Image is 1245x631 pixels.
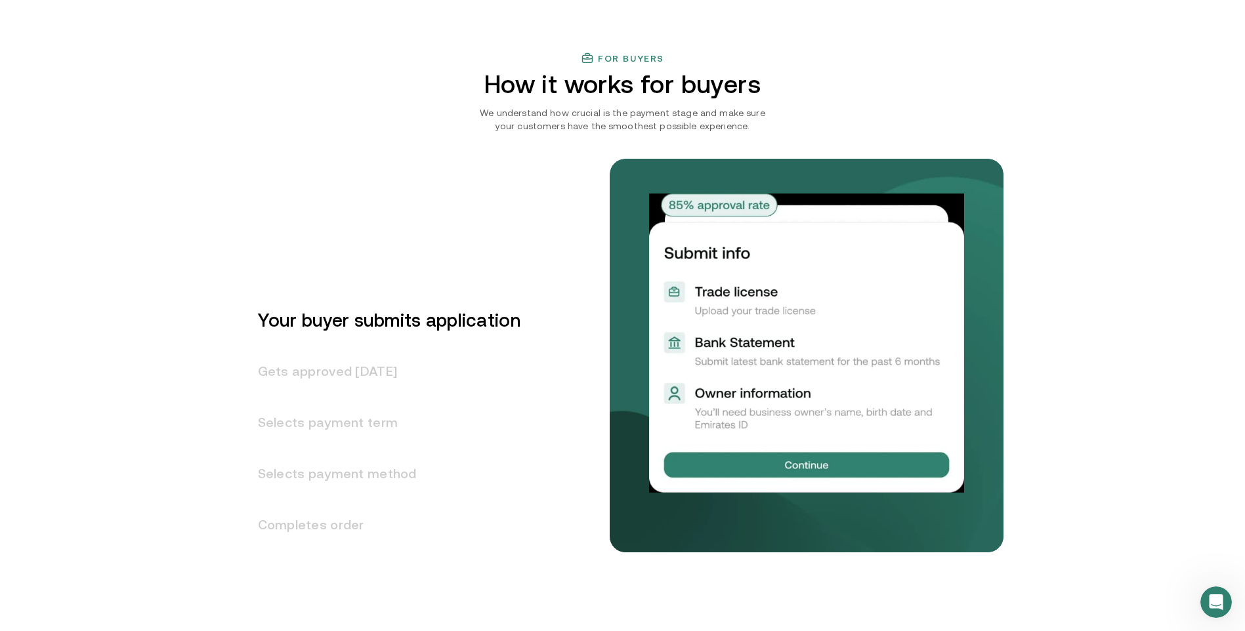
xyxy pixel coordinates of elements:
h2: How it works for buyers [431,70,814,98]
h3: Selects payment term [242,397,520,448]
h3: Gets approved [DATE] [242,346,520,397]
img: Your buyer submits application [649,193,964,493]
h3: Selects payment method [242,448,520,499]
iframe: Intercom live chat [1200,586,1232,618]
p: We understand how crucial is the payment stage and make sure your customers have the smoothest po... [474,106,772,132]
img: finance [581,52,594,65]
h3: Completes order [242,499,520,550]
h3: Your buyer submits application [242,295,520,346]
h3: For buyers [598,53,664,64]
